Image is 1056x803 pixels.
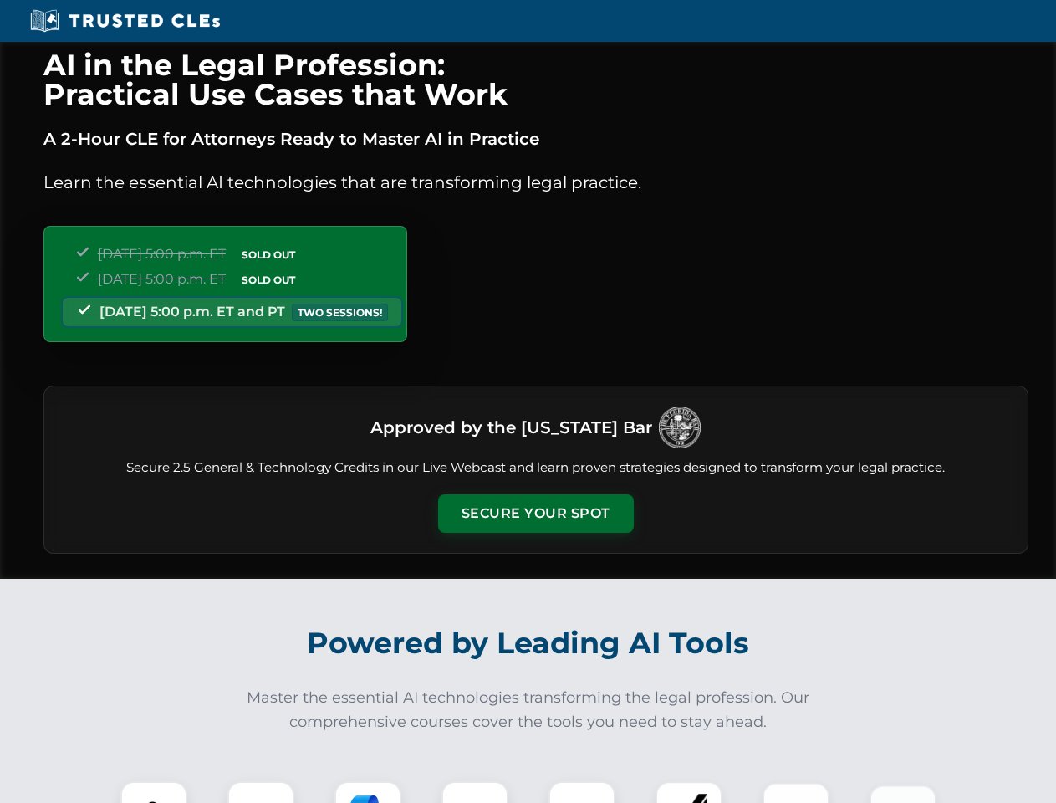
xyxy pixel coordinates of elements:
span: SOLD OUT [236,246,301,263]
span: SOLD OUT [236,271,301,289]
img: Logo [659,407,701,448]
h3: Approved by the [US_STATE] Bar [370,412,652,442]
p: Master the essential AI technologies transforming the legal profession. Our comprehensive courses... [236,686,821,734]
span: [DATE] 5:00 p.m. ET [98,246,226,262]
p: Secure 2.5 General & Technology Credits in our Live Webcast and learn proven strategies designed ... [64,458,1008,478]
img: Trusted CLEs [25,8,225,33]
button: Secure Your Spot [438,494,634,533]
span: [DATE] 5:00 p.m. ET [98,271,226,287]
p: Learn the essential AI technologies that are transforming legal practice. [43,169,1028,196]
p: A 2-Hour CLE for Attorneys Ready to Master AI in Practice [43,125,1028,152]
h1: AI in the Legal Profession: Practical Use Cases that Work [43,50,1028,109]
h2: Powered by Leading AI Tools [65,614,992,673]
